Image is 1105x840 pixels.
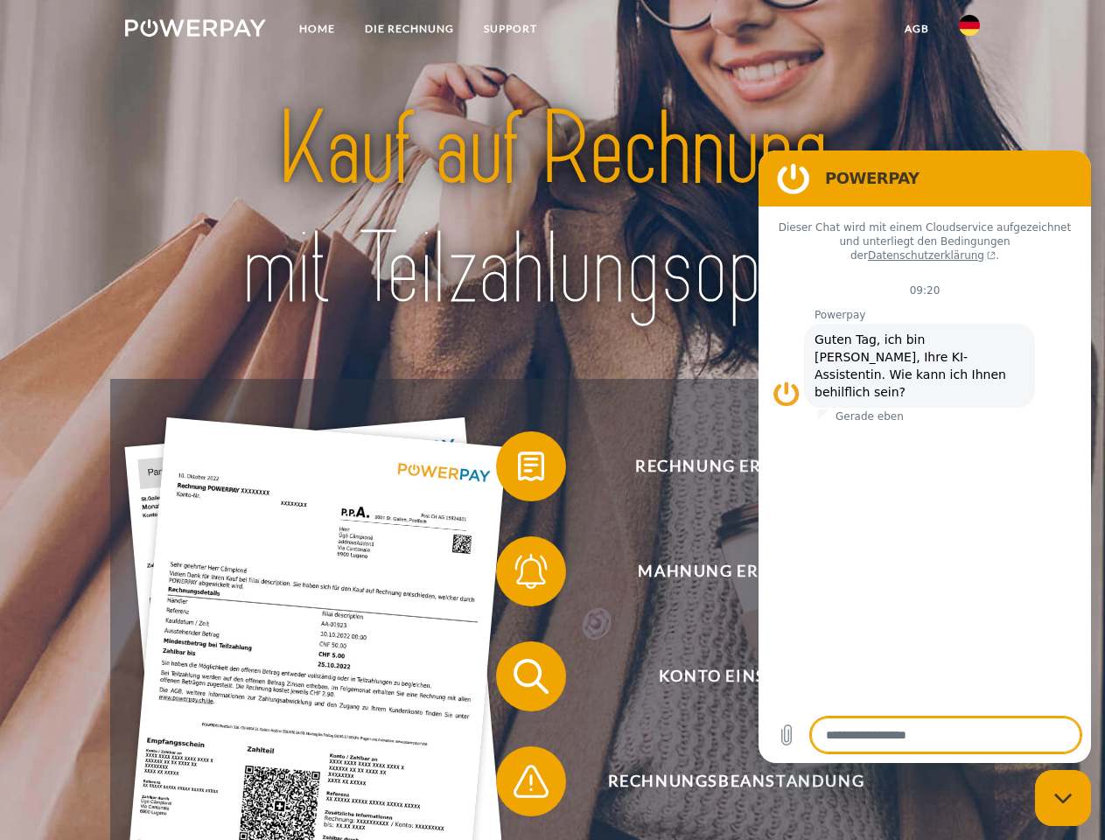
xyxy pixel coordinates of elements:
iframe: Messaging-Fenster [759,150,1091,763]
button: Rechnung erhalten? [496,431,951,501]
button: Rechnungsbeanstandung [496,746,951,816]
img: logo-powerpay-white.svg [125,19,266,37]
span: Konto einsehen [521,641,950,711]
span: Mahnung erhalten? [521,536,950,606]
button: Konto einsehen [496,641,951,711]
span: Rechnungsbeanstandung [521,746,950,816]
img: de [959,15,980,36]
a: SUPPORT [469,13,552,45]
a: Home [284,13,350,45]
span: Rechnung erhalten? [521,431,950,501]
img: qb_search.svg [509,654,553,698]
button: Mahnung erhalten? [496,536,951,606]
img: qb_warning.svg [509,759,553,803]
a: DIE RECHNUNG [350,13,469,45]
img: title-powerpay_de.svg [167,84,938,335]
img: qb_bill.svg [509,444,553,488]
iframe: Schaltfläche zum Öffnen des Messaging-Fensters; Konversation läuft [1035,770,1091,826]
img: qb_bell.svg [509,549,553,593]
a: agb [890,13,944,45]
